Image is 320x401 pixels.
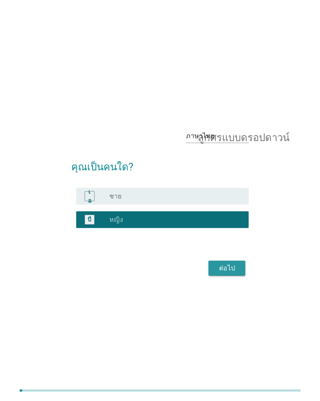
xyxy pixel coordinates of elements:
[109,192,121,200] font: ชาย
[88,188,91,204] font: เอ
[109,216,123,224] font: หญิง
[209,261,245,276] button: ต่อไป
[198,131,290,141] font: ลูกศรแบบดรอปดาวน์
[186,132,214,140] font: ภาษาไทย
[88,216,91,223] font: บี
[219,264,235,272] font: ต่อไป
[71,161,133,173] font: คุณเป็นคนใด?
